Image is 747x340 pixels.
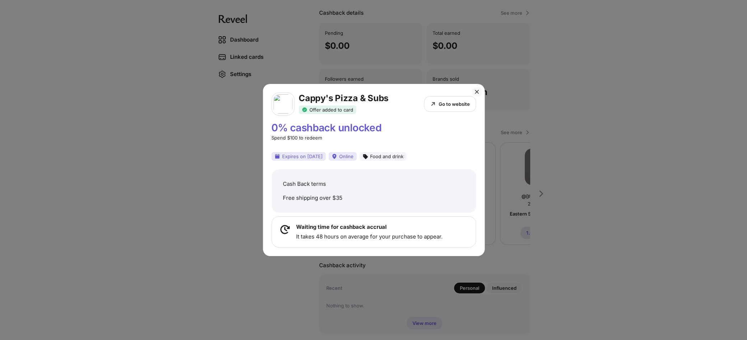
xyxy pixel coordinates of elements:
p: Food and drink [370,154,403,159]
p: Waiting time for cashback accrual [296,224,387,231]
p: Spend $100 to redeem [271,135,322,141]
p: Expires on [DATE] [282,154,323,159]
p: Go to website [439,101,470,107]
p: Online [339,154,354,159]
p: Free shipping over $35 [283,195,342,202]
p: It takes 48 hours on average for your purchase to appear. [296,233,443,240]
button: Go to website [424,96,476,112]
p: 0% cashback unlocked [271,123,381,133]
p: Cappy's Pizza & Subs [299,94,388,103]
p: Cash Back terms [283,181,326,188]
p: Offer added to card [309,107,353,113]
